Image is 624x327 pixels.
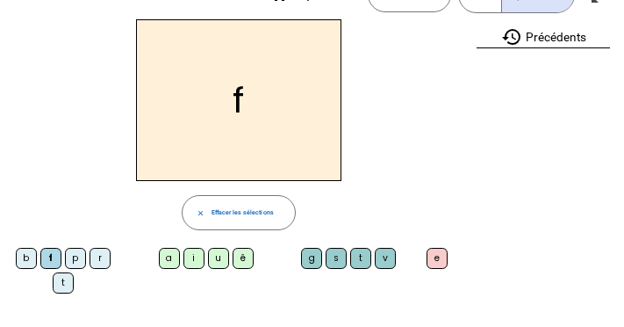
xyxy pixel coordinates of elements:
[90,248,111,269] div: r
[136,19,341,181] h2: f
[197,209,204,217] mat-icon: close
[183,248,204,269] div: i
[350,248,371,269] div: t
[427,248,448,269] div: e
[477,26,610,48] h3: Précédents
[375,248,396,269] div: v
[501,26,522,47] mat-icon: history
[326,248,347,269] div: s
[65,248,86,269] div: p
[16,248,37,269] div: b
[159,248,180,269] div: a
[301,248,322,269] div: g
[40,248,61,269] div: f
[53,272,74,294] div: t
[182,195,296,230] button: Effacer les sélections
[212,207,274,218] span: Effacer les sélections
[208,248,229,269] div: u
[233,248,254,269] div: ê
